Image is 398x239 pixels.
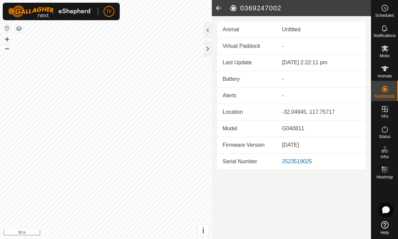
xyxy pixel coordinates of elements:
[217,121,277,137] td: Model
[217,38,277,55] td: Virtual Paddock
[379,135,390,139] span: Status
[217,22,277,38] td: Animal
[3,44,11,52] button: –
[229,4,371,12] h2: 0369247002
[282,26,360,34] div: Unfitted
[282,125,360,133] div: G040811
[380,155,389,159] span: Infra
[282,43,284,49] app-display-virtual-paddock-transition: -
[376,175,393,179] span: Heatmap
[106,8,112,15] span: TF
[217,153,277,170] td: Serial Number
[380,231,389,235] span: Help
[282,75,360,83] div: -
[282,159,312,164] a: 2523519025
[8,5,92,18] img: Gallagher Logo
[374,34,396,38] span: Notifications
[202,226,204,235] span: i
[374,94,395,98] span: Neckbands
[217,88,277,104] td: Alerts
[198,225,209,236] button: i
[15,25,23,33] button: Map Layers
[113,230,133,236] a: Contact Us
[217,104,277,121] td: Location
[3,24,11,32] button: Reset Map
[380,54,390,58] span: Mobs
[371,218,398,237] a: Help
[375,13,394,18] span: Schedules
[282,141,360,149] div: [DATE]
[217,137,277,153] td: Firmware Version
[277,88,366,104] td: -
[377,74,392,78] span: Animals
[3,35,11,43] button: +
[217,55,277,71] td: Last Update
[79,230,105,236] a: Privacy Policy
[282,59,360,67] div: [DATE] 2:22:11 pm
[381,114,388,118] span: VPs
[217,71,277,88] td: Battery
[282,108,360,116] div: -32.04945, 117.75717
